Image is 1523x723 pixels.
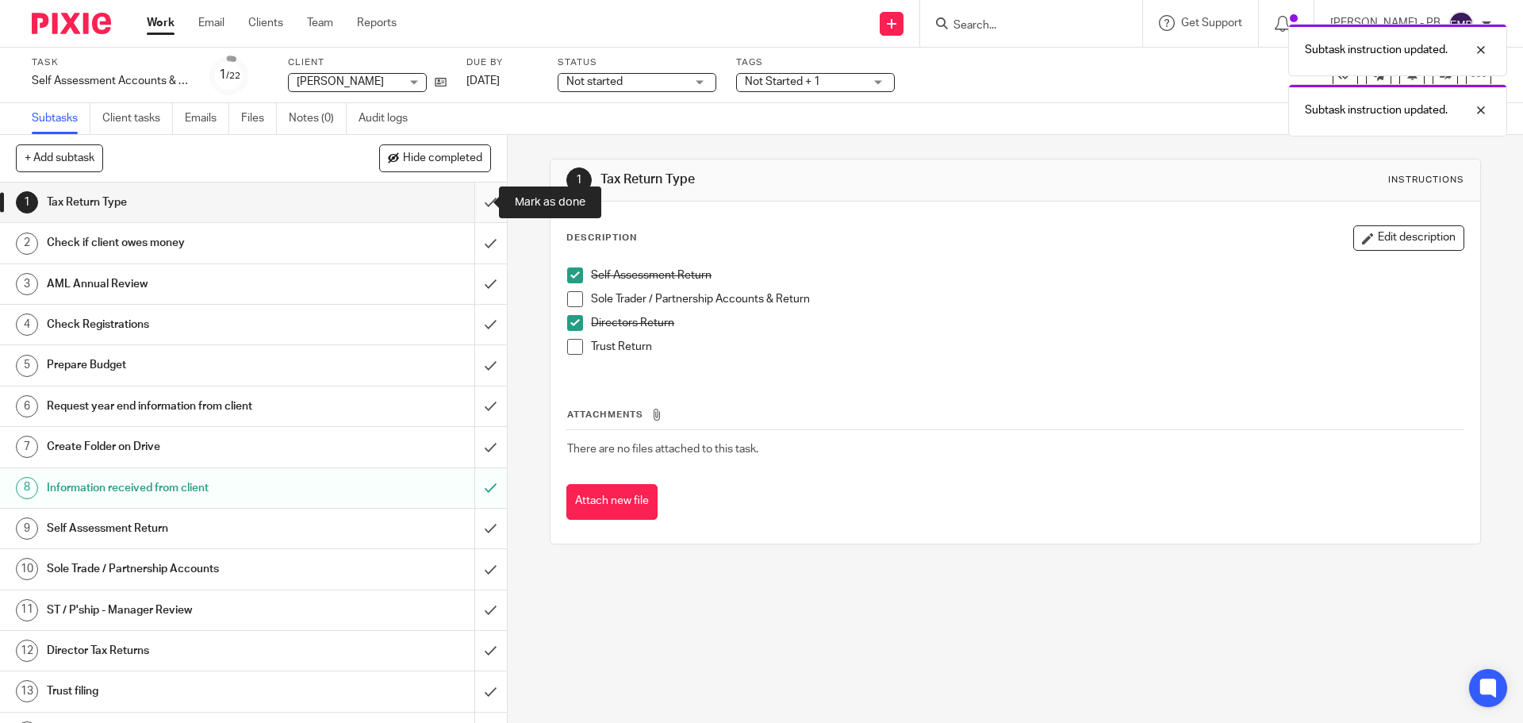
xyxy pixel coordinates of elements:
button: Hide completed [379,144,491,171]
div: 4 [16,313,38,336]
div: 13 [16,680,38,702]
div: 11 [16,599,38,621]
label: Status [558,56,716,69]
h1: Director Tax Returns [47,639,321,663]
img: Pixie [32,13,111,34]
div: 1 [566,167,592,193]
a: Client tasks [102,103,173,134]
h1: Information received from client [47,476,321,500]
div: 1 [219,66,240,84]
h1: Tax Return Type [600,171,1049,188]
a: Files [241,103,277,134]
h1: Check if client owes money [47,231,321,255]
div: Self Assessment Accounts &amp; Tax Returns [32,73,190,89]
div: 3 [16,273,38,295]
h1: Self Assessment Return [47,517,321,540]
a: Subtasks [32,103,90,134]
div: 10 [16,558,38,580]
span: [DATE] [466,75,500,87]
a: Team [307,15,333,31]
h1: Tax Return Type [47,190,321,214]
div: 8 [16,477,38,499]
span: Not started [566,76,623,87]
div: Instructions [1388,174,1464,187]
span: Hide completed [403,152,482,165]
button: Edit description [1353,225,1464,251]
p: Directors Return [591,315,1463,331]
h1: Trust filing [47,679,321,703]
a: Audit logs [359,103,420,134]
h1: ST / P'ship - Manager Review [47,598,321,622]
h1: Request year end information from client [47,394,321,418]
span: Not Started + 1 [745,76,820,87]
h1: Create Folder on Drive [47,435,321,459]
div: 6 [16,395,38,417]
div: 12 [16,640,38,662]
label: Tags [736,56,895,69]
div: 7 [16,436,38,458]
p: Subtask instruction updated. [1305,42,1448,58]
div: 2 [16,233,38,255]
label: Task [32,56,190,69]
a: Email [198,15,224,31]
div: Self Assessment Accounts & Tax Returns [32,73,190,89]
h1: AML Annual Review [47,272,321,296]
h1: Sole Trade / Partnership Accounts [47,557,321,581]
a: Notes (0) [289,103,347,134]
h1: Check Registrations [47,313,321,337]
p: Subtask instruction updated. [1305,102,1448,118]
label: Client [288,56,447,69]
span: [PERSON_NAME] [297,76,384,87]
div: 5 [16,355,38,377]
a: Clients [248,15,283,31]
label: Due by [466,56,538,69]
span: Attachments [567,410,643,419]
p: Description [566,232,637,244]
a: Work [147,15,175,31]
p: Trust Return [591,339,1463,355]
div: 1 [16,191,38,213]
p: Self Assessment Return [591,267,1463,283]
button: + Add subtask [16,144,103,171]
button: Attach new file [566,484,658,520]
span: There are no files attached to this task. [567,444,758,455]
p: Sole Trader / Partnership Accounts & Return [591,291,1463,307]
h1: Prepare Budget [47,353,321,377]
a: Reports [357,15,397,31]
img: svg%3E [1448,11,1474,37]
a: Emails [185,103,229,134]
div: 9 [16,517,38,540]
small: /22 [226,71,240,80]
